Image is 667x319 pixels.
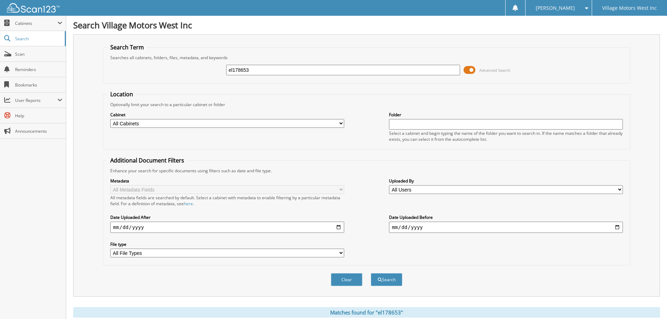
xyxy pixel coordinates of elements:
[389,222,623,233] input: end
[110,112,344,118] label: Cabinet
[389,112,623,118] label: Folder
[389,130,623,142] div: Select a cabinet and begin typing the name of the folder you want to search in. If the name match...
[110,195,344,207] div: All metadata fields are searched by default. Select a cabinet with metadata to enable filtering b...
[15,36,61,42] span: Search
[107,168,626,174] div: Enhance your search for specific documents using filters such as date and file type.
[7,3,60,13] img: scan123-logo-white.svg
[15,128,62,134] span: Announcements
[110,222,344,233] input: start
[536,6,575,10] span: [PERSON_NAME]
[371,273,402,286] button: Search
[15,97,57,103] span: User Reports
[389,178,623,184] label: Uploaded By
[73,19,660,31] h1: Search Village Motors West Inc
[15,51,62,57] span: Scan
[15,20,57,26] span: Cabinets
[107,43,147,51] legend: Search Term
[15,67,62,72] span: Reminders
[73,307,660,318] div: Matches found for "el178653"
[107,157,188,164] legend: Additional Document Filters
[107,90,137,98] legend: Location
[15,113,62,119] span: Help
[110,214,344,220] label: Date Uploaded After
[110,178,344,184] label: Metadata
[602,6,657,10] span: Village Motors West Inc
[389,214,623,220] label: Date Uploaded Before
[479,68,510,73] span: Advanced Search
[110,241,344,247] label: File type
[107,102,626,108] div: Optionally limit your search to a particular cabinet or folder
[184,201,193,207] a: here
[632,285,667,319] iframe: Chat Widget
[331,273,362,286] button: Clear
[15,82,62,88] span: Bookmarks
[107,55,626,61] div: Searches all cabinets, folders, files, metadata, and keywords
